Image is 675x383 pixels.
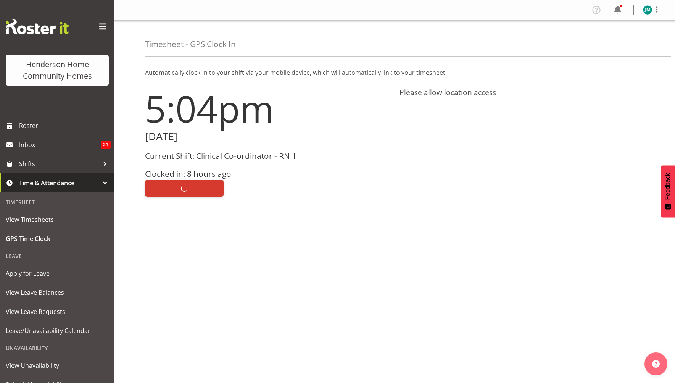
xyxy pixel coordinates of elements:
h3: Clocked in: 8 hours ago [145,170,390,178]
a: View Leave Balances [2,283,113,302]
img: Rosterit website logo [6,19,69,34]
div: Leave [2,248,113,264]
h4: Please allow location access [400,88,645,97]
span: Roster [19,120,111,131]
span: GPS Time Clock [6,233,109,244]
span: 21 [101,141,111,149]
span: View Unavailability [6,360,109,371]
div: Timesheet [2,194,113,210]
a: View Leave Requests [2,302,113,321]
span: View Leave Balances [6,287,109,298]
div: Unavailability [2,340,113,356]
span: View Leave Requests [6,306,109,317]
h3: Current Shift: Clinical Co-ordinator - RN 1 [145,152,390,160]
img: help-xxl-2.png [652,360,660,368]
h1: 5:04pm [145,88,390,129]
a: GPS Time Clock [2,229,113,248]
a: View Unavailability [2,356,113,375]
span: Apply for Leave [6,268,109,279]
p: Automatically clock-in to your shift via your mobile device, which will automatically link to you... [145,68,644,77]
span: Time & Attendance [19,177,99,189]
span: Leave/Unavailability Calendar [6,325,109,336]
h4: Timesheet - GPS Clock In [145,40,236,48]
button: Feedback - Show survey [661,165,675,217]
span: Shifts [19,158,99,170]
a: Leave/Unavailability Calendar [2,321,113,340]
div: Henderson Home Community Homes [13,59,101,82]
h2: [DATE] [145,131,390,142]
img: johanna-molina8557.jpg [643,5,652,15]
span: Feedback [664,173,671,200]
a: View Timesheets [2,210,113,229]
a: Apply for Leave [2,264,113,283]
span: Inbox [19,139,101,150]
span: View Timesheets [6,214,109,225]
